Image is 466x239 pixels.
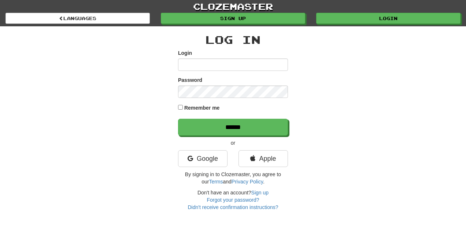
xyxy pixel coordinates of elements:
a: Google [178,150,228,167]
div: Don't have an account? [178,189,288,211]
a: Forgot your password? [207,197,259,203]
label: Remember me [184,104,220,111]
label: Login [178,49,192,57]
a: Languages [5,13,150,24]
a: Privacy Policy [232,179,263,185]
a: Terms [209,179,223,185]
label: Password [178,76,202,84]
p: or [178,139,288,147]
a: Sign up [161,13,305,24]
p: By signing in to Clozemaster, you agree to our and . [178,171,288,185]
a: Login [316,13,461,24]
h2: Log In [178,34,288,46]
a: Apple [238,150,288,167]
a: Didn't receive confirmation instructions? [188,204,278,210]
a: Sign up [251,190,269,196]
